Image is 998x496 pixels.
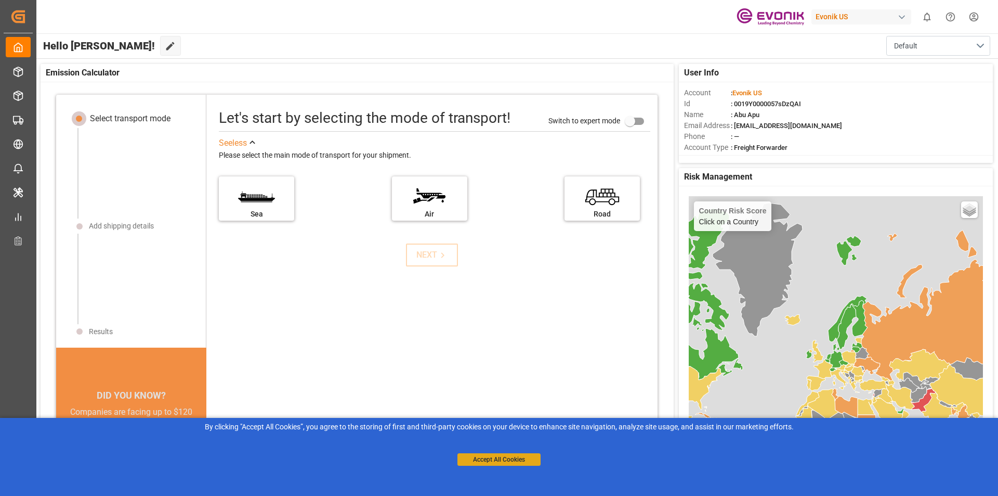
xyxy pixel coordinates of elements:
span: Id [684,98,731,109]
div: NEXT [416,249,448,261]
span: Email Address [684,120,731,131]
div: Results [89,326,113,337]
button: previous slide / item [56,406,71,481]
span: : Abu Apu [731,111,759,119]
button: Accept All Cookies [457,453,541,466]
span: : [731,89,762,97]
div: By clicking "Accept All Cookies”, you agree to the storing of first and third-party cookies on yo... [7,422,991,433]
span: Emission Calculator [46,67,120,79]
div: Select transport mode [90,112,170,125]
div: Sea [224,209,289,220]
span: Phone [684,131,731,142]
div: Road [570,209,635,220]
div: See less [219,137,247,149]
span: Hello [PERSON_NAME]! [43,36,155,56]
button: NEXT [406,244,458,266]
div: Companies are facing up to $120 billion in costs from environmental risks in their supply chains ... [69,406,194,468]
span: Evonik US [732,89,762,97]
div: Evonik US [811,9,911,24]
a: Layers [961,201,978,218]
span: : [EMAIL_ADDRESS][DOMAIN_NAME] [731,122,842,130]
span: : 0019Y0000057sDzQAI [731,100,801,108]
span: : — [731,133,739,141]
div: Air [397,209,462,220]
button: Evonik US [811,7,915,27]
span: : Freight Forwarder [731,144,787,151]
button: open menu [886,36,990,56]
span: Account Type [684,142,731,153]
div: Please select the main mode of transport for your shipment. [219,149,650,162]
button: show 0 new notifications [915,5,939,29]
span: User Info [684,67,719,79]
span: Switch to expert mode [548,116,620,124]
span: Risk Management [684,171,752,183]
div: Let's start by selecting the mode of transport! [219,107,510,129]
span: Account [684,87,731,98]
div: Click on a Country [699,207,767,226]
span: Default [894,41,917,52]
div: Add shipping details [89,221,154,232]
button: Help Center [939,5,962,29]
div: DID YOU KNOW? [56,384,206,406]
span: Name [684,109,731,120]
button: next slide / item [192,406,206,481]
h4: Country Risk Score [699,207,767,215]
img: Evonik-brand-mark-Deep-Purple-RGB.jpeg_1700498283.jpeg [737,8,804,26]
